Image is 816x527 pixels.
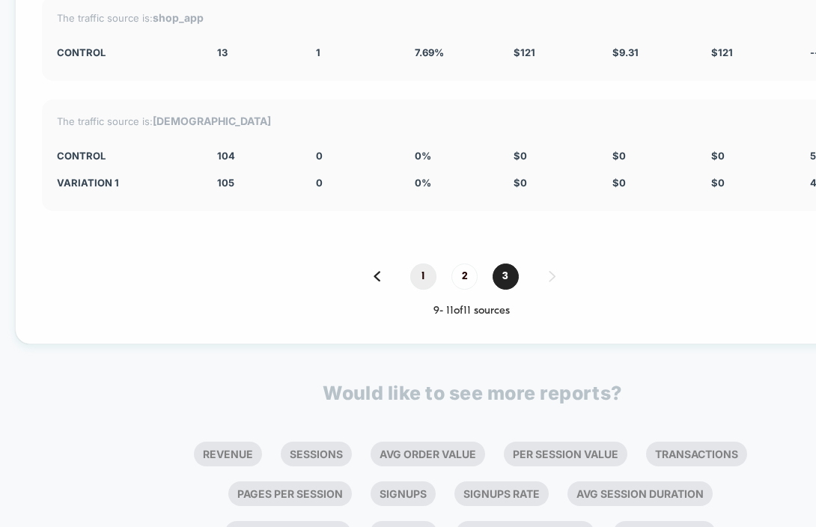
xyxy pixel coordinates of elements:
[316,177,323,189] span: 0
[514,150,527,162] span: $ 0
[454,481,549,506] li: Signups Rate
[217,177,234,189] span: 105
[374,271,380,281] img: pagination back
[612,177,626,189] span: $ 0
[153,11,204,24] strong: shop_app
[711,46,733,58] span: $ 121
[281,442,352,466] li: Sessions
[415,46,444,58] span: 7.69 %
[711,177,725,189] span: $ 0
[410,263,436,290] span: 1
[514,46,535,58] span: $ 121
[711,150,725,162] span: $ 0
[323,382,622,404] p: Would like to see more reports?
[57,46,195,58] div: CONTROL
[217,46,228,58] span: 13
[217,150,235,162] span: 104
[371,481,436,506] li: Signups
[451,263,478,290] span: 2
[567,481,713,506] li: Avg Session Duration
[415,150,431,162] span: 0 %
[493,263,519,290] span: 3
[612,150,626,162] span: $ 0
[612,46,639,58] span: $ 9.31
[316,46,320,58] span: 1
[228,481,352,506] li: Pages Per Session
[415,177,431,189] span: 0 %
[504,442,627,466] li: Per Session Value
[316,150,323,162] span: 0
[646,442,747,466] li: Transactions
[57,150,195,162] div: CONTROL
[514,177,527,189] span: $ 0
[194,442,262,466] li: Revenue
[153,115,271,127] strong: [DEMOGRAPHIC_DATA]
[371,442,485,466] li: Avg Order Value
[57,177,195,189] div: Variation 1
